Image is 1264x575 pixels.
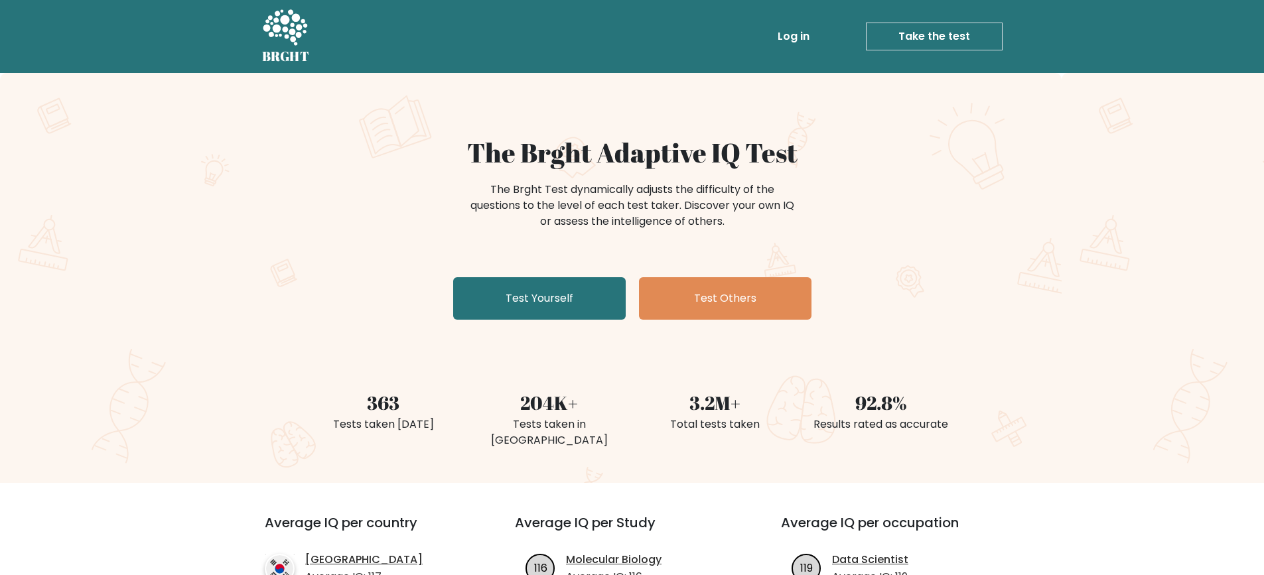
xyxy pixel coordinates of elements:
[534,560,547,575] text: 116
[453,277,626,320] a: Test Yourself
[772,23,815,50] a: Log in
[832,552,908,568] a: Data Scientist
[640,389,790,416] div: 3.2M+
[866,23,1003,50] a: Take the test
[309,137,956,168] h1: The Brght Adaptive IQ Test
[515,515,749,546] h3: Average IQ per Study
[309,389,458,416] div: 363
[800,560,813,575] text: 119
[262,48,310,64] h5: BRGHT
[640,416,790,432] div: Total tests taken
[806,416,956,432] div: Results rated as accurate
[566,552,662,568] a: Molecular Biology
[639,277,811,320] a: Test Others
[474,416,624,448] div: Tests taken in [GEOGRAPHIC_DATA]
[262,5,310,68] a: BRGHT
[305,552,423,568] a: [GEOGRAPHIC_DATA]
[781,515,1015,546] h3: Average IQ per occupation
[265,515,467,546] h3: Average IQ per country
[466,182,798,229] div: The Brght Test dynamically adjusts the difficulty of the questions to the level of each test take...
[806,389,956,416] div: 92.8%
[309,416,458,432] div: Tests taken [DATE]
[474,389,624,416] div: 204K+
